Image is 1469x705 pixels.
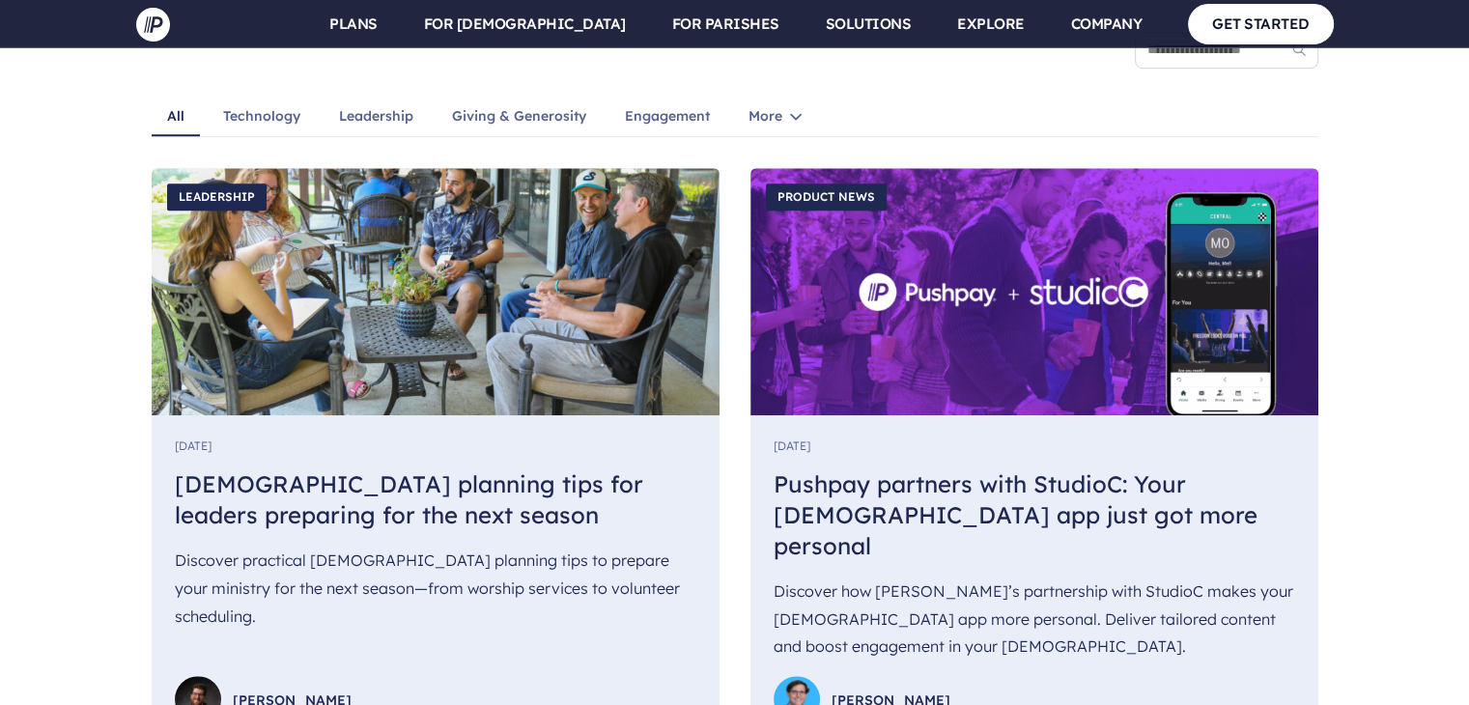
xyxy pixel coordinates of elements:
[1188,4,1334,43] a: GET STARTED
[774,469,1295,562] h4: Pushpay partners with StudioC: Your [DEMOGRAPHIC_DATA] app just got more personal
[175,438,212,454] span: [DATE]
[609,99,725,136] a: Engagement
[437,99,602,136] a: Giving & Generosity
[766,183,887,211] span: Product News
[167,183,267,211] span: Leadership
[750,168,1318,415] img: pushpay+studioc blog header
[175,547,696,630] p: Discover practical [DEMOGRAPHIC_DATA] planning tips to prepare your ministry for the next season—...
[175,469,696,531] h4: [DEMOGRAPHIC_DATA] planning tips for leaders preparing for the next season
[774,578,1295,661] p: Discover how [PERSON_NAME]’s partnership with StudioC makes your [DEMOGRAPHIC_DATA] app more pers...
[208,99,316,136] a: Technology
[733,99,821,136] a: More
[152,99,200,136] a: All
[774,438,810,454] span: [DATE]
[324,99,429,136] a: Leadership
